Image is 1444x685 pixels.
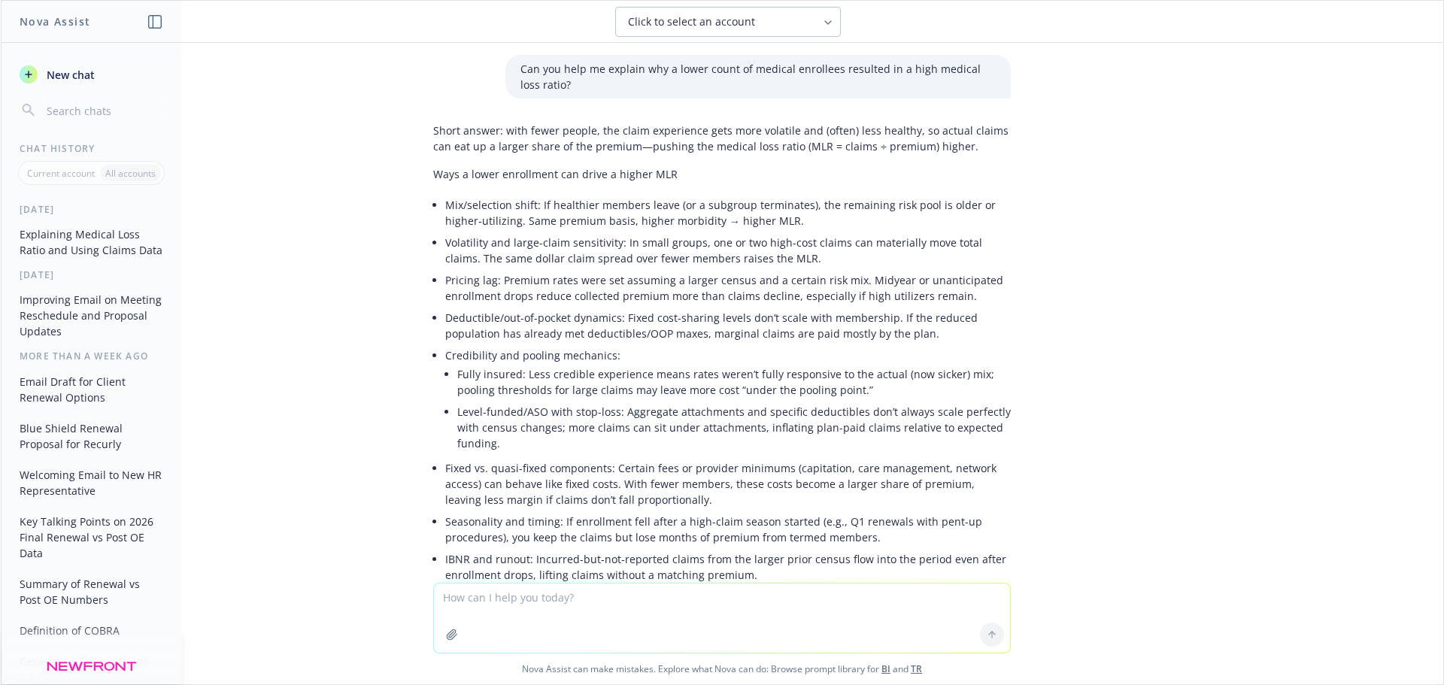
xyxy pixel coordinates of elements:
p: Can you help me explain why a lower count of medical enrollees resulted in a high medical loss ra... [520,61,996,92]
li: Level-funded/ASO with stop-loss: Aggregate attachments and specific deductibles don’t always scal... [457,401,1011,454]
div: [DATE] [2,203,181,216]
button: Definition of COBRA [14,618,169,643]
button: Improving Email on Meeting Reschedule and Proposal Updates [14,287,169,344]
li: Mix/selection shift: If healthier members leave (or a subgroup terminates), the remaining risk po... [445,194,1011,232]
button: Click to select an account [615,7,841,37]
input: Search chats [44,100,163,121]
a: TR [911,662,922,675]
li: Deductible/out-of-pocket dynamics: Fixed cost-sharing levels don’t scale with membership. If the ... [445,307,1011,344]
li: Credibility and pooling mechanics: [445,344,1011,457]
div: [DATE] [2,268,181,281]
li: Seasonality and timing: If enrollment fell after a high-claim season started (e.g., Q1 renewals w... [445,511,1011,548]
p: All accounts [105,167,156,180]
a: BI [881,662,890,675]
p: Ways a lower enrollment can drive a higher MLR [433,166,1011,182]
button: Summary of Renewal vs Post OE Numbers [14,571,169,612]
li: IBNR and runout: Incurred-but-not-reported claims from the larger prior census flow into the peri... [445,548,1011,586]
span: Click to select an account [628,14,755,29]
span: Nova Assist can make mistakes. Explore what Nova can do: Browse prompt library for and [7,653,1437,684]
p: Current account [27,167,95,180]
li: Fixed vs. quasi-fixed components: Certain fees or provider minimums (capitation, care management,... [445,457,1011,511]
button: Blue Shield Renewal Proposal for Recurly [14,416,169,456]
button: Email Draft for Client Renewal Options [14,369,169,410]
div: More than a week ago [2,350,181,362]
button: Welcoming Email to New HR Representative [14,462,169,503]
button: Key Talking Points on 2026 Final Renewal vs Post OE Data [14,509,169,565]
h1: Nova Assist [20,14,90,29]
button: Explaining Medical Loss Ratio and Using Claims Data [14,222,169,262]
button: New chat [14,61,169,88]
span: New chat [44,67,95,83]
li: Fully insured: Less credible experience means rates weren’t fully responsive to the actual (now s... [457,363,1011,401]
li: Pricing lag: Premium rates were set assuming a larger census and a certain risk mix. Midyear or u... [445,269,1011,307]
li: Volatility and large-claim sensitivity: In small groups, one or two high-cost claims can material... [445,232,1011,269]
div: Chat History [2,142,181,155]
p: Short answer: with fewer people, the claim experience gets more volatile and (often) less healthy... [433,123,1011,154]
